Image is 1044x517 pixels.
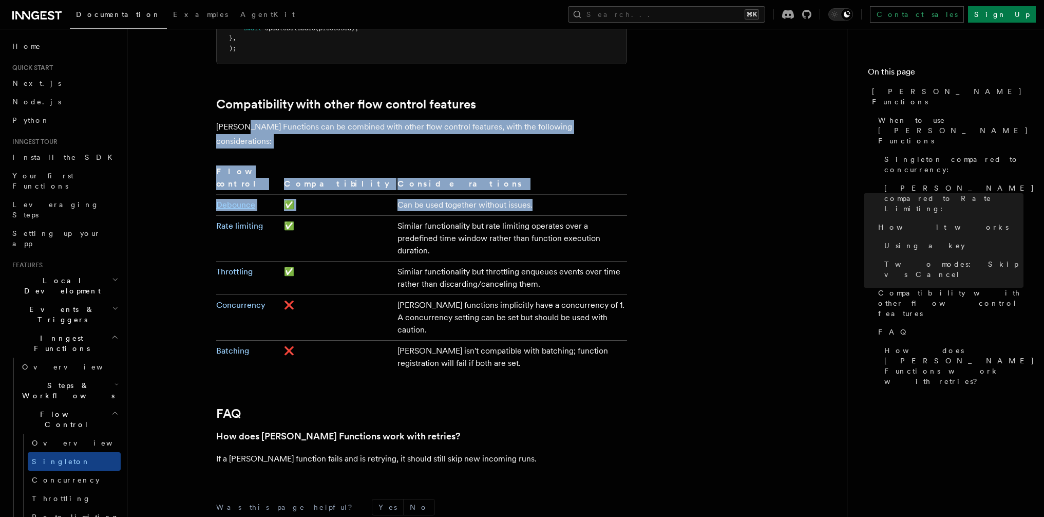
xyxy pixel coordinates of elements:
a: AgentKit [234,3,301,28]
a: Overview [28,434,121,452]
a: FAQ [216,407,241,421]
th: Compatibility [280,165,393,195]
td: ✅ [280,216,393,262]
button: Local Development [8,271,121,300]
p: If a [PERSON_NAME] function fails and is retrying, it should still skip new incoming runs. [216,452,627,466]
span: When to use [PERSON_NAME] Functions [878,115,1029,146]
span: Singleton [32,457,90,466]
span: Next.js [12,79,61,87]
td: ❌ [280,341,393,374]
span: , [233,34,236,42]
span: AgentKit [240,10,295,19]
span: Concurrency [32,476,100,484]
h4: On this page [868,66,1023,82]
a: Sign Up [968,6,1036,23]
button: No [404,500,434,515]
span: Compatibility with other flow control features [878,288,1023,319]
span: Your first Functions [12,172,73,190]
a: [PERSON_NAME] compared to Rate Limiting: [880,179,1023,218]
a: Throttling [216,267,253,276]
span: Home [12,41,41,51]
span: Inngest tour [8,138,58,146]
a: Concurrency [216,300,265,310]
a: Concurrency [28,471,121,489]
kbd: ⌘K [745,9,759,20]
span: Local Development [8,275,112,296]
a: Leveraging Steps [8,195,121,224]
a: Batching [216,346,249,356]
span: Features [8,261,43,269]
a: Compatibility with other flow control features [874,284,1023,323]
a: Node.js [8,93,121,111]
span: Quick start [8,64,53,72]
span: [PERSON_NAME] Functions [872,86,1023,107]
td: Can be used together without issues. [393,195,627,216]
button: Events & Triggers [8,300,121,329]
span: Events & Triggers [8,304,112,325]
a: When to use [PERSON_NAME] Functions [874,111,1023,150]
a: Examples [167,3,234,28]
span: Singleton compared to concurrency: [884,154,1023,175]
p: Was this page helpful? [216,502,359,512]
a: Documentation [70,3,167,29]
a: How does [PERSON_NAME] Functions work with retries? [216,429,460,444]
a: Debounce [216,200,255,210]
a: Next.js [8,74,121,93]
th: Considerations [393,165,627,195]
button: Yes [372,500,403,515]
a: Contact sales [870,6,964,23]
a: Compatibility with other flow control features [216,97,476,112]
span: How does [PERSON_NAME] Functions work with retries? [884,345,1035,386]
a: Singleton [28,452,121,471]
span: Install the SDK [12,153,119,161]
a: Python [8,111,121,130]
td: Similar functionality but rate limiting operates over a predefined time window rather than functi... [393,216,627,262]
td: ❌ [280,295,393,341]
td: ✅ [280,195,393,216]
button: Steps & Workflows [18,376,121,405]
button: Inngest Functions [8,329,121,358]
span: Python [12,116,50,124]
a: [PERSON_NAME] Functions [868,82,1023,111]
span: Inngest Functions [8,333,111,354]
span: Setting up your app [12,229,101,248]
span: Node.js [12,98,61,106]
a: Setting up your app [8,224,121,253]
td: [PERSON_NAME] functions implicitly have a concurrency of 1. A concurrency setting can be set but ... [393,295,627,341]
span: Leveraging Steps [12,200,99,219]
span: } [229,34,233,42]
span: [PERSON_NAME] compared to Rate Limiting: [884,183,1035,214]
button: Search...⌘K [568,6,765,23]
a: Install the SDK [8,148,121,167]
span: Overview [32,439,138,447]
a: Throttling [28,489,121,508]
a: How does [PERSON_NAME] Functions work with retries? [880,341,1023,391]
span: (processed); [315,25,358,32]
span: Overview [22,363,128,371]
button: Flow Control [18,405,121,434]
a: Two modes: Skip vs Cancel [880,255,1023,284]
span: await [243,25,261,32]
span: How it works [878,222,1009,232]
span: Using a key [884,241,965,251]
span: Flow Control [18,409,111,430]
a: How it works [874,218,1023,236]
a: Home [8,37,121,56]
span: Examples [173,10,228,19]
span: updateDatabase [265,25,315,32]
button: Toggle dark mode [828,8,853,21]
th: Flow control [216,165,280,195]
p: [PERSON_NAME] Functions can be combined with other flow control features, with the following cons... [216,120,627,149]
td: Similar functionality but throttling enqueues events over time rather than discarding/canceling t... [393,262,627,295]
td: ✅ [280,262,393,295]
span: Two modes: Skip vs Cancel [884,259,1023,280]
td: [PERSON_NAME] isn't compatible with batching; function registration will fail if both are set. [393,341,627,374]
a: Overview [18,358,121,376]
span: Steps & Workflows [18,380,115,401]
span: Throttling [32,494,91,503]
span: ); [229,45,236,52]
a: Rate limiting [216,221,263,231]
a: FAQ [874,323,1023,341]
a: Your first Functions [8,167,121,195]
span: FAQ [878,327,912,337]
